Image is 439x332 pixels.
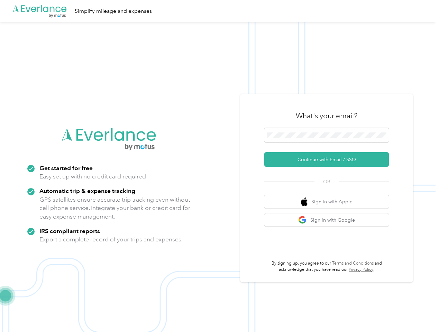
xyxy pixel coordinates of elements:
button: google logoSign in with Google [264,213,389,227]
strong: Get started for free [39,164,93,172]
img: google logo [298,216,307,224]
button: apple logoSign in with Apple [264,195,389,209]
a: Privacy Policy [349,267,373,272]
p: Export a complete record of your trips and expenses. [39,235,183,244]
strong: Automatic trip & expense tracking [39,187,135,194]
button: Continue with Email / SSO [264,152,389,167]
div: Simplify mileage and expenses [75,7,152,16]
strong: IRS compliant reports [39,227,100,234]
p: By signing up, you agree to our and acknowledge that you have read our . [264,260,389,273]
img: apple logo [301,197,308,206]
span: OR [314,178,339,185]
p: Easy set up with no credit card required [39,172,146,181]
h3: What's your email? [296,111,357,121]
p: GPS satellites ensure accurate trip tracking even without cell phone service. Integrate your bank... [39,195,191,221]
a: Terms and Conditions [332,261,374,266]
